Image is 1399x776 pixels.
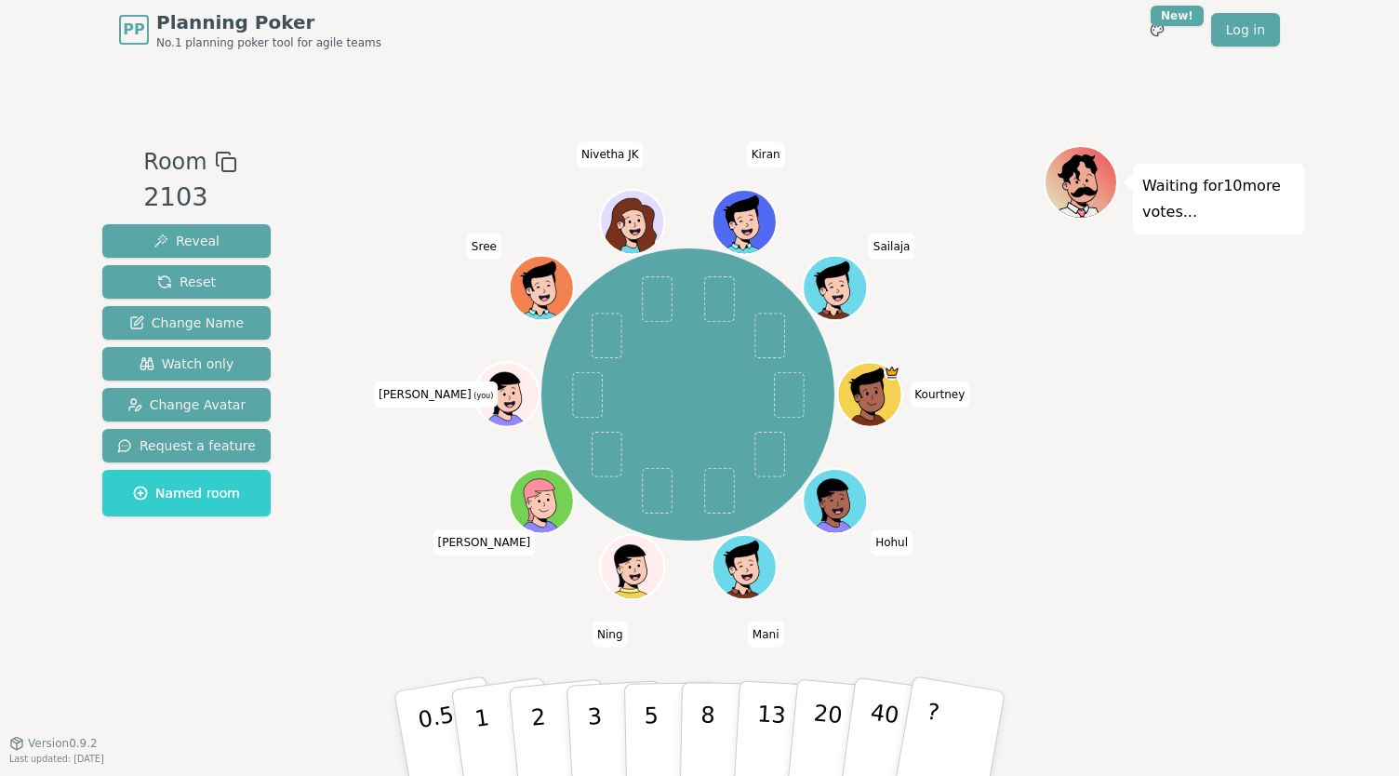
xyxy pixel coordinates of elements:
[127,395,246,414] span: Change Avatar
[133,484,240,502] span: Named room
[117,436,256,455] span: Request a feature
[593,622,628,648] span: Click to change your name
[476,365,537,425] button: Click to change your avatar
[472,392,494,400] span: (you)
[153,232,220,250] span: Reveal
[102,347,271,381] button: Watch only
[9,754,104,764] span: Last updated: [DATE]
[577,142,644,168] span: Click to change your name
[871,529,913,555] span: Click to change your name
[157,273,216,291] span: Reset
[102,265,271,299] button: Reset
[28,736,98,751] span: Version 0.9.2
[140,355,234,373] span: Watch only
[129,314,244,332] span: Change Name
[123,19,144,41] span: PP
[119,9,381,50] a: PPPlanning PokerNo.1 planning poker tool for agile teams
[156,35,381,50] span: No.1 planning poker tool for agile teams
[143,145,207,179] span: Room
[1140,13,1174,47] button: New!
[1142,173,1295,225] p: Waiting for 10 more votes...
[467,234,501,260] span: Click to change your name
[102,388,271,421] button: Change Avatar
[374,381,498,408] span: Click to change your name
[884,365,899,381] span: Kourtney is the host
[869,234,915,260] span: Click to change your name
[748,622,784,648] span: Click to change your name
[102,470,271,516] button: Named room
[143,179,236,217] div: 2103
[102,224,271,258] button: Reveal
[156,9,381,35] span: Planning Poker
[102,306,271,340] button: Change Name
[1211,13,1280,47] a: Log in
[1151,6,1204,26] div: New!
[747,142,785,168] span: Click to change your name
[433,529,536,555] span: Click to change your name
[102,429,271,462] button: Request a feature
[910,381,969,408] span: Click to change your name
[9,736,98,751] button: Version0.9.2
